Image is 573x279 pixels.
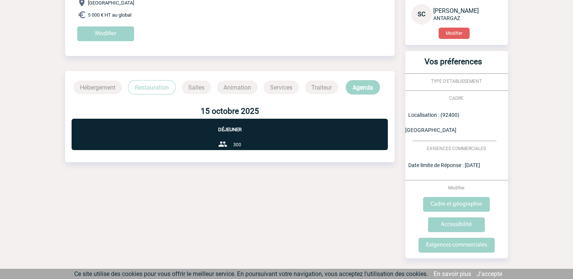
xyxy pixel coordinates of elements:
p: Restauration [128,80,176,95]
img: group-24-px-b.png [218,139,227,149]
input: Modifier [77,26,134,41]
p: Animation [217,81,258,94]
span: [PERSON_NAME] [433,7,479,14]
p: Salles [182,81,211,94]
input: Exigences commerciales [418,238,495,253]
span: Ce site utilise des cookies pour vous offrir le meilleur service. En poursuivant votre navigation... [74,270,428,277]
span: CADRE [449,96,464,101]
p: Agenda [346,80,380,95]
h3: Vos préferences [408,57,499,73]
p: Traiteur [305,81,338,94]
a: En savoir plus [434,270,471,277]
span: 5 000 € HT au global [88,12,131,18]
span: TYPE D'ETABLISSEMENT [431,79,482,84]
a: J'accepte [477,270,502,277]
button: Modifier [439,28,470,39]
span: ANTARGAZ [433,15,460,21]
span: Date limite de Réponse : [DATE] [408,162,480,168]
p: Hébergement [73,81,122,94]
input: Accessibilité [428,217,485,232]
span: Modifier [448,185,465,191]
span: Localisation : (92400) [GEOGRAPHIC_DATA] [405,112,459,133]
p: Déjeuner [72,119,388,132]
span: 300 [233,142,241,147]
p: Services [264,81,299,94]
span: EXIGENCES COMMERCIALES [427,146,486,151]
input: Cadre et géographie [423,197,490,212]
span: SC [418,11,425,18]
b: 15 octobre 2025 [201,107,259,116]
